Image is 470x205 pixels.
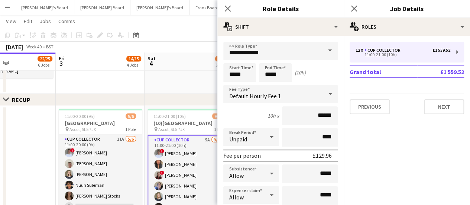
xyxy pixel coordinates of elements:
h3: [GEOGRAPHIC_DATA] [59,119,142,126]
span: 4 [146,59,156,68]
a: View [3,16,19,26]
button: [PERSON_NAME]'s Board [130,0,189,15]
div: [DATE] [6,43,23,51]
a: Jobs [37,16,54,26]
div: £129.96 [313,152,332,159]
div: 6 Jobs [38,62,52,68]
button: Next [424,99,464,114]
span: Fri [59,55,65,62]
a: Comms [55,16,78,26]
span: Edit [24,18,32,25]
div: £1 559.52 [432,48,450,53]
span: Default Hourly Fee 1 [229,92,281,100]
td: £1 559.52 [417,66,464,78]
a: Edit [21,16,35,26]
div: 6 Jobs [215,62,230,68]
div: Roles [344,18,470,36]
span: Unpaid [229,135,247,143]
span: Jobs [40,18,51,25]
button: Frans Board [189,0,225,15]
span: 3 [58,59,65,68]
div: RECUP [12,96,36,103]
div: 12 x [356,48,364,53]
div: 11:00-21:00 (10h) [356,53,450,57]
div: Fee per person [223,152,261,159]
span: 22/25 [38,56,52,61]
span: View [6,18,16,25]
div: CUP COLLECTOR [364,48,403,53]
span: 1 Role [214,126,225,132]
span: 5/6 [126,113,136,119]
span: Ascot, SL5 7JX [158,126,185,132]
td: Grand total [350,66,417,78]
div: (10h) [295,69,306,76]
span: Week 40 [25,44,43,49]
span: Comms [58,18,75,25]
button: [PERSON_NAME] Board [74,0,130,15]
h3: Role Details [217,4,344,13]
span: 11:00-21:00 (10h) [153,113,186,119]
span: ! [160,170,164,175]
span: ! [70,148,75,153]
span: 14/15 [126,56,141,61]
button: Previous [350,99,390,114]
span: Sat [148,55,156,62]
span: 1 Role [125,126,136,132]
span: Allow [229,193,244,201]
span: 9/12 [212,113,225,119]
h3: Job Details [344,4,470,13]
div: 10h x [268,112,279,119]
div: Shift [217,18,344,36]
div: 4 Jobs [127,62,141,68]
h3: (10)[GEOGRAPHIC_DATA] [148,119,231,126]
span: 11:00-20:00 (9h) [65,113,95,119]
span: Ascot, SL5 7JX [69,126,96,132]
button: [PERSON_NAME]'s Board [15,0,74,15]
span: ! [160,149,164,153]
span: 23/37 [215,56,230,61]
div: BST [46,44,54,49]
span: Allow [229,172,244,179]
